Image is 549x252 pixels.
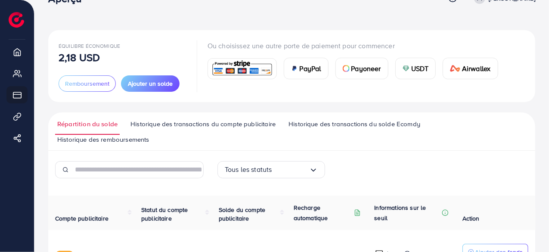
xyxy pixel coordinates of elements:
button: Ajouter un solde [121,75,180,92]
font: Répartition du solde [57,119,118,128]
a: carteAirwallex [443,58,498,79]
font: USDT [411,64,429,73]
a: cartePayPal [284,58,329,79]
font: Historique des remboursements [57,135,149,144]
div: Rechercher une option [217,161,325,178]
font: Tous les statuts [225,165,272,174]
img: logo [9,12,24,28]
font: Solde du compte publicitaire [219,205,265,223]
a: carteUSDT [395,58,436,79]
font: Airwallex [462,64,490,73]
button: Remboursement [59,75,116,92]
font: Ajouter un solde [128,79,173,88]
a: cartePayoneer [335,58,388,79]
font: Compte publicitaire [55,214,109,223]
img: carte [343,65,350,72]
font: Informations sur le seuil [375,203,426,222]
font: Remboursement [65,79,109,88]
font: Recharge automatique [294,203,328,222]
img: carte [450,65,460,72]
font: PayPal [300,64,321,73]
a: carte [208,58,277,79]
font: Statut du compte publicitaire [141,205,188,223]
iframe: Chat [512,213,543,246]
font: Équilibre économique [59,42,120,50]
input: Rechercher une option [272,163,309,176]
img: carte [211,59,274,78]
font: Payoneer [351,64,381,73]
font: Ou choisissez une autre porte de paiement pour commencer [208,41,395,50]
font: Action [462,214,480,223]
img: carte [403,65,409,72]
font: 2,18 USD [59,50,100,65]
img: carte [291,65,298,72]
font: Historique des transactions du solde Ecomdy [288,119,420,128]
font: Historique des transactions du compte publicitaire [130,119,276,128]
